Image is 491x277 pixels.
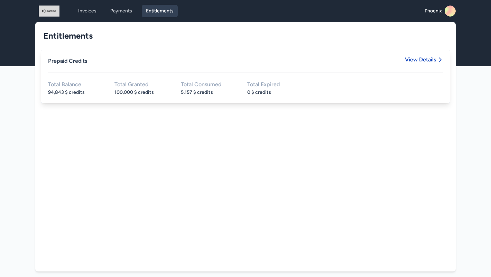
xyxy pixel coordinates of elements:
[48,57,87,72] div: Prepaid Credits
[48,82,103,87] div: Total Balance
[44,30,442,41] h1: Entitlements
[405,57,443,62] a: View Details
[106,5,136,17] a: Payments
[114,82,170,87] div: Total Granted
[48,89,103,96] div: 94,843 $ credits
[142,5,178,17] a: Entitlements
[425,8,442,14] span: Phoenix
[247,89,303,96] div: 0 $ credits
[247,82,303,87] div: Total Expired
[181,89,236,96] div: 5,157 $ credits
[74,5,101,17] a: Invoices
[38,6,60,17] img: logo_1757446774.jpeg
[405,57,436,62] span: View Details
[114,89,170,96] div: 100,000 $ credits
[425,6,456,17] a: Phoenix
[181,82,236,87] div: Total Consumed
